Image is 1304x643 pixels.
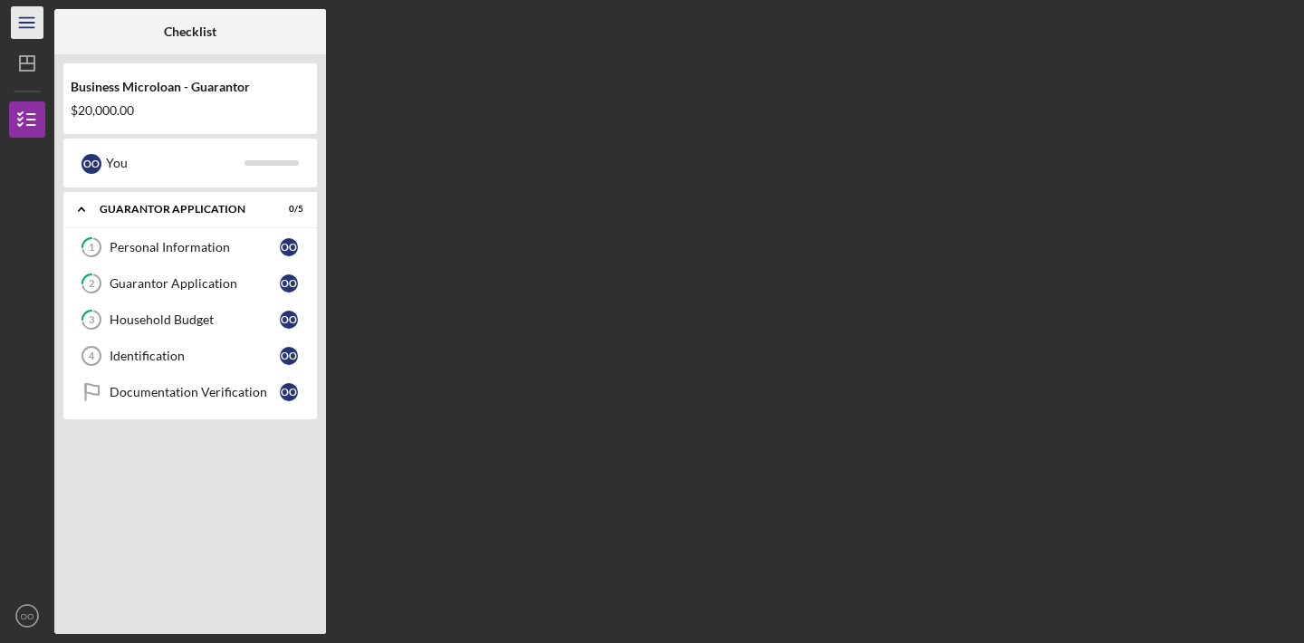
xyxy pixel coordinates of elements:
div: You [106,148,244,178]
div: 0 / 5 [271,204,303,215]
div: Personal Information [110,240,280,254]
tspan: 1 [89,242,94,254]
div: Identification [110,349,280,363]
a: 4IdentificationOO [72,338,308,374]
div: Business Microloan - Guarantor [71,80,310,94]
b: Checklist [164,24,216,39]
div: O O [280,383,298,401]
tspan: 2 [89,278,94,290]
div: Documentation Verification [110,385,280,399]
div: O O [280,238,298,256]
a: 1Personal InformationOO [72,229,308,265]
div: Guarantor Application [100,204,258,215]
div: Guarantor Application [110,276,280,291]
tspan: 4 [89,350,95,361]
a: 3Household BudgetOO [72,302,308,338]
a: Documentation VerificationOO [72,374,308,410]
div: Household Budget [110,312,280,327]
a: 2Guarantor ApplicationOO [72,265,308,302]
div: O O [81,154,101,174]
div: O O [280,347,298,365]
tspan: 3 [89,314,94,326]
text: OO [21,611,34,621]
div: $20,000.00 [71,103,310,118]
button: OO [9,598,45,634]
div: O O [280,311,298,329]
div: O O [280,274,298,293]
